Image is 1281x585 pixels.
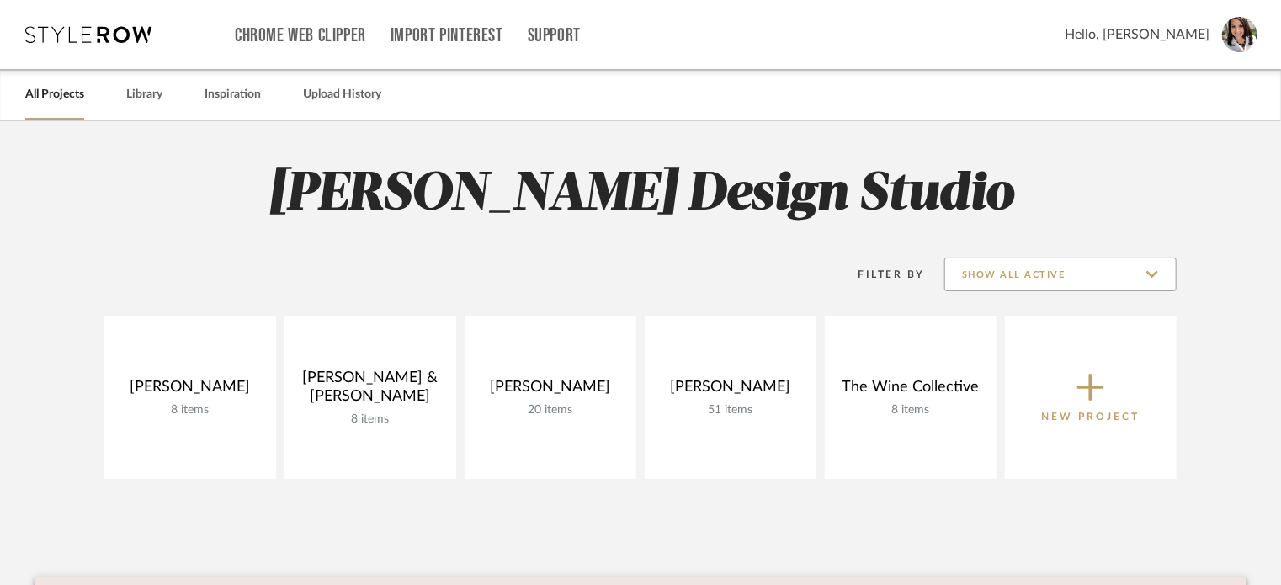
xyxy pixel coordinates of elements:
a: Chrome Web Clipper [235,29,366,43]
a: Library [126,83,162,106]
div: 20 items [478,403,623,417]
div: [PERSON_NAME] [118,378,263,403]
div: [PERSON_NAME] [658,378,803,403]
div: 51 items [658,403,803,417]
button: New Project [1005,316,1177,479]
h2: [PERSON_NAME] Design Studio [35,163,1246,226]
a: Import Pinterest [391,29,503,43]
a: All Projects [25,83,84,106]
div: 8 items [298,412,443,427]
img: avatar [1222,17,1257,52]
div: The Wine Collective [838,378,983,403]
a: Inspiration [205,83,261,106]
div: 8 items [118,403,263,417]
a: Upload History [303,83,381,106]
a: Support [528,29,581,43]
div: Filter By [837,266,925,283]
p: New Project [1042,408,1140,425]
span: Hello, [PERSON_NAME] [1065,24,1209,45]
div: [PERSON_NAME] & [PERSON_NAME] [298,369,443,412]
div: [PERSON_NAME] [478,378,623,403]
div: 8 items [838,403,983,417]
